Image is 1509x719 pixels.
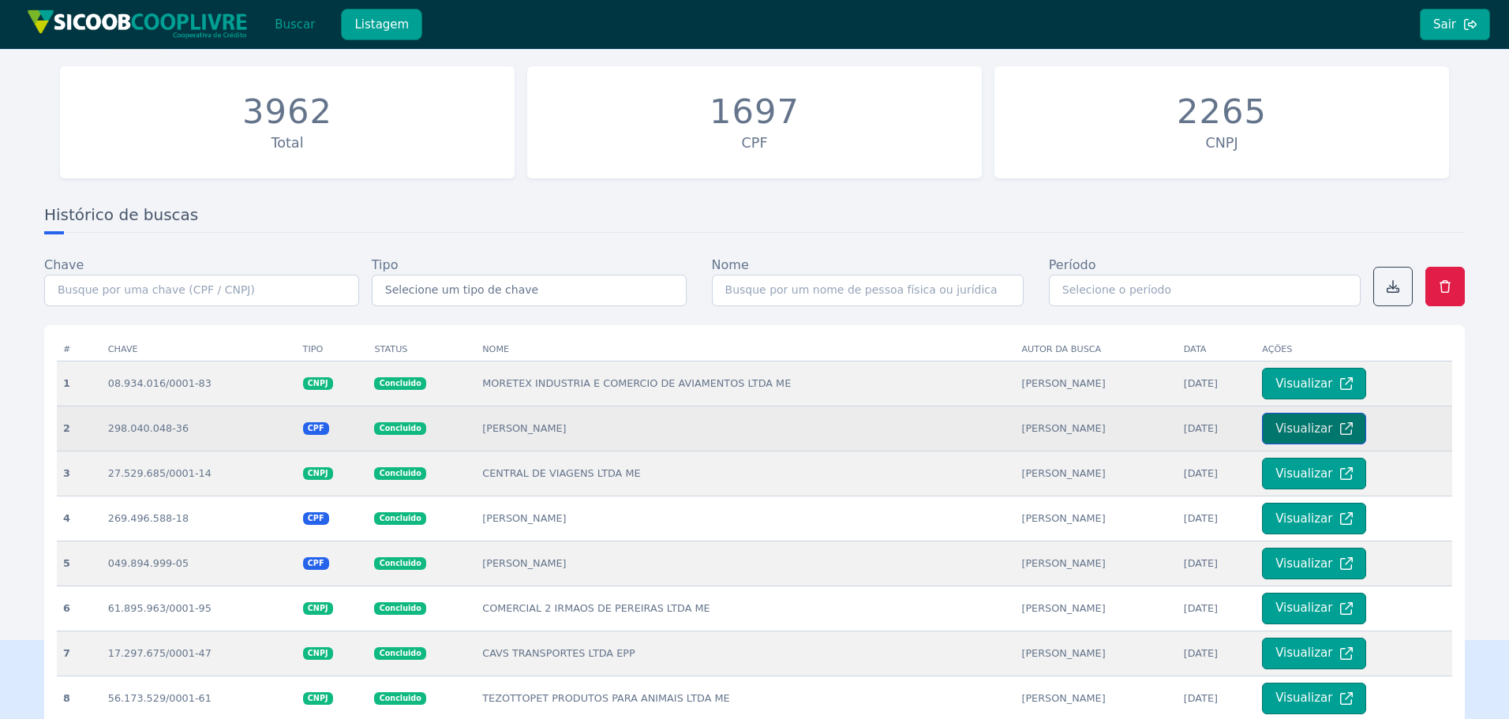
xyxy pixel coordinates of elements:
[1015,496,1177,541] td: [PERSON_NAME]
[57,496,102,541] th: 4
[712,256,749,275] label: Nome
[1178,406,1256,451] td: [DATE]
[1177,92,1267,133] div: 2265
[102,541,297,586] td: 049.894.999-05
[57,361,102,406] th: 1
[1015,586,1177,631] td: [PERSON_NAME]
[1015,451,1177,496] td: [PERSON_NAME]
[1178,338,1256,361] th: Data
[57,451,102,496] th: 3
[1015,541,1177,586] td: [PERSON_NAME]
[1256,338,1452,361] th: Ações
[1178,586,1256,631] td: [DATE]
[261,9,328,40] button: Buscar
[374,377,425,390] span: Concluido
[374,602,425,615] span: Concluido
[1262,413,1366,444] button: Visualizar
[1262,458,1366,489] button: Visualizar
[1178,361,1256,406] td: [DATE]
[1420,9,1490,40] button: Sair
[1262,593,1366,624] button: Visualizar
[1178,451,1256,496] td: [DATE]
[102,631,297,676] td: 17.297.675/0001-47
[1002,133,1441,153] div: CNPJ
[57,631,102,676] th: 7
[1015,631,1177,676] td: [PERSON_NAME]
[476,541,1015,586] td: [PERSON_NAME]
[44,256,84,275] label: Chave
[303,647,333,660] span: CNPJ
[372,256,399,275] label: Tipo
[374,512,425,525] span: Concluido
[476,496,1015,541] td: [PERSON_NAME]
[303,602,333,615] span: CNPJ
[535,133,974,153] div: CPF
[476,451,1015,496] td: CENTRAL DE VIAGENS LTDA ME
[1178,496,1256,541] td: [DATE]
[57,541,102,586] th: 5
[1049,256,1096,275] label: Período
[1262,638,1366,669] button: Visualizar
[102,338,297,361] th: Chave
[1262,368,1366,399] button: Visualizar
[303,422,329,435] span: CPF
[476,406,1015,451] td: [PERSON_NAME]
[476,631,1015,676] td: CAVS TRANSPORTES LTDA EPP
[712,275,1024,306] input: Busque por um nome de pessoa física ou jurídica
[303,692,333,705] span: CNPJ
[68,133,507,153] div: Total
[303,557,329,570] span: CPF
[44,275,359,306] input: Busque por uma chave (CPF / CNPJ)
[476,586,1015,631] td: COMERCIAL 2 IRMAOS DE PEREIRAS LTDA ME
[57,586,102,631] th: 6
[44,204,1465,233] h3: Histórico de buscas
[57,406,102,451] th: 2
[303,467,333,480] span: CNPJ
[374,467,425,480] span: Concluido
[102,406,297,451] td: 298.040.048-36
[368,338,476,361] th: Status
[102,586,297,631] td: 61.895.963/0001-95
[341,9,422,40] button: Listagem
[476,338,1015,361] th: Nome
[1262,683,1366,714] button: Visualizar
[374,647,425,660] span: Concluido
[27,9,248,39] img: img/sicoob_cooplivre.png
[1178,631,1256,676] td: [DATE]
[102,496,297,541] td: 269.496.588-18
[102,361,297,406] td: 08.934.016/0001-83
[1015,361,1177,406] td: [PERSON_NAME]
[1049,275,1361,306] input: Selecione o período
[297,338,369,361] th: Tipo
[1262,503,1366,534] button: Visualizar
[57,338,102,361] th: #
[1178,541,1256,586] td: [DATE]
[476,361,1015,406] td: MORETEX INDUSTRIA E COMERCIO DE AVIAMENTOS LTDA ME
[303,377,333,390] span: CNPJ
[1015,406,1177,451] td: [PERSON_NAME]
[102,451,297,496] td: 27.529.685/0001-14
[374,557,425,570] span: Concluido
[303,512,329,525] span: CPF
[1015,338,1177,361] th: Autor da busca
[1262,548,1366,579] button: Visualizar
[710,92,799,133] div: 1697
[374,692,425,705] span: Concluido
[242,92,332,133] div: 3962
[374,422,425,435] span: Concluido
